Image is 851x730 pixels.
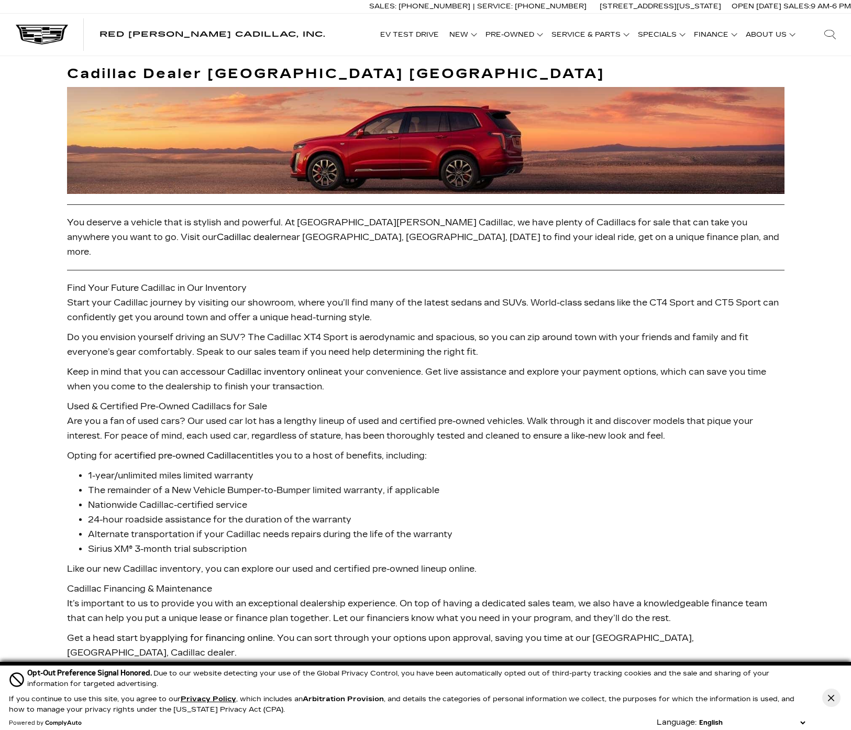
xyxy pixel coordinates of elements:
div: Cadillac Financing & Maintenance [67,582,784,596]
p: Start your Cadillac journey by visiting our showroom, where you’ll find many of the latest sedans... [67,296,784,325]
p: If you continue to use this site, you agree to our , which includes an , and details the categori... [9,695,794,714]
li: 24-hour roadside assistance for the duration of the warranty [88,513,784,527]
a: Finance [689,14,741,56]
li: Nationwide Cadillac-certified service [88,498,784,513]
strong: Cadillac Dealer [GEOGRAPHIC_DATA] [GEOGRAPHIC_DATA] [67,66,605,82]
div: Powered by [9,720,82,726]
strong: Arbitration Provision [303,695,384,703]
a: About Us [741,14,799,56]
span: Red [PERSON_NAME] Cadillac, Inc. [100,30,326,39]
span: Service: [477,2,513,10]
a: Service & Parts [546,14,633,56]
span: Sales: [783,2,811,10]
p: Are you a fan of used cars? Our used car lot has a lengthy lineup of used and certified pre-owned... [67,414,784,443]
a: New [444,14,480,56]
a: Red [PERSON_NAME] Cadillac, Inc. [100,31,326,38]
div: Used & Certified Pre-Owned Cadillacs for Sale [67,399,784,414]
a: Cadillac dealer [217,232,281,242]
a: certified pre-owned Cadillac [119,451,241,461]
a: Sales: [PHONE_NUMBER] [369,3,473,10]
p: It’s important to us to provide you with an exceptional dealership experience. On top of having a... [67,596,784,626]
p: You deserve a vehicle that is stylish and powerful. At [GEOGRAPHIC_DATA][PERSON_NAME] Cadillac, w... [67,215,784,259]
span: Opt-Out Preference Signal Honored . [27,669,153,678]
a: [STREET_ADDRESS][US_STATE] [600,2,721,10]
div: Find Your Future Cadillac in Our Inventory [67,281,784,296]
span: Sales: [369,2,396,10]
li: Alternate transportation if your Cadillac needs repairs during the life of the warranty [88,527,784,542]
p: Opting for a entitles you to a host of benefits, including: [67,449,784,463]
a: Service: [PHONE_NUMBER] [473,3,589,10]
a: ComplyAuto [45,720,82,726]
a: Pre-Owned [480,14,546,56]
a: Privacy Policy [181,695,236,703]
p: Get a head start by . You can sort through your options upon approval, saving you time at our [GE... [67,631,784,660]
img: Cadillac Dark Logo with Cadillac White Text [16,25,68,45]
li: 1-year/unlimited miles limited warranty [88,468,784,483]
span: Open [DATE] [732,2,781,10]
li: The remainder of a New Vehicle Bumper-to-Bumper limited warranty, if applicable [88,483,784,498]
p: Do you envision yourself driving an SUV? The Cadillac XT4 Sport is aerodynamic and spacious, so y... [67,330,784,359]
a: EV Test Drive [375,14,444,56]
img: Cadillac Dealer [67,87,784,194]
span: [PHONE_NUMBER] [399,2,470,10]
div: Language: [657,719,697,726]
a: our Cadillac inventory online [211,367,333,377]
li: Sirius XM® 3-month trial subscription [88,542,784,557]
div: Due to our website detecting your use of the Global Privacy Control, you have been automatically ... [27,668,808,689]
select: Language Select [697,717,808,728]
span: 9 AM-6 PM [811,2,851,10]
span: [PHONE_NUMBER] [515,2,587,10]
p: Like our new Cadillac inventory, you can explore our used and certified pre-owned lineup online. [67,562,784,576]
a: applying for financing online [151,633,273,643]
a: Specials [633,14,689,56]
button: Close Button [822,689,841,707]
p: Keep in mind that you can access at your convenience. Get live assistance and explore your paymen... [67,365,784,394]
